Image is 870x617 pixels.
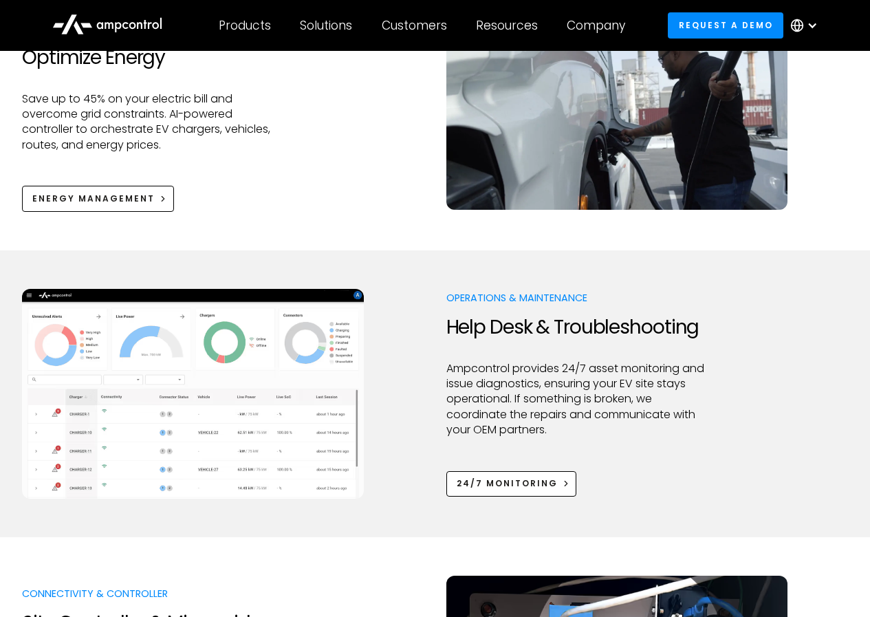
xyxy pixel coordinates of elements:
[476,18,538,33] div: Resources
[446,291,708,305] p: Operations & Maintenance
[457,477,558,490] div: 24/7 Monitoring
[32,193,155,205] div: Energy Management
[22,46,283,69] h2: Optimize Energy
[219,18,271,33] div: Products
[446,316,708,339] h2: Help Desk & Troubleshooting
[22,289,364,499] img: Ampcontrol EV charging management system for on time departure
[446,471,577,497] a: 24/7 Monitoring
[382,18,447,33] div: Customers
[22,186,174,211] a: Energy Management
[300,18,352,33] div: Solutions
[446,361,708,438] p: Ampcontrol provides 24/7 asset monitoring and issue diagnostics, ensuring your EV site stays oper...
[668,12,783,38] a: Request a demo
[22,91,283,153] p: Save up to 45% on your electric bill and overcome grid constraints. AI-powered controller to orch...
[567,18,625,33] div: Company
[446,21,788,210] img: Ampcontrol EV fleet charging solutions for energy management
[22,587,283,600] p: Connectivity & Controller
